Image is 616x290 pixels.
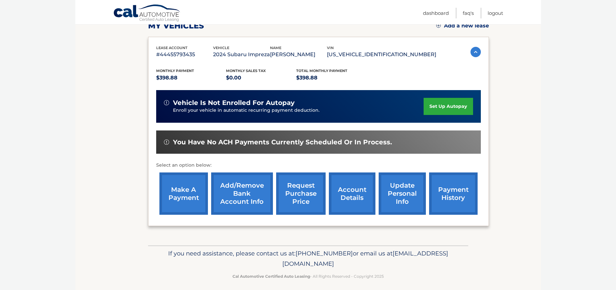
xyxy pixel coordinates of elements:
p: Select an option below: [156,161,481,169]
img: add.svg [436,23,441,28]
a: update personal info [379,172,426,215]
span: Total Monthly Payment [296,68,347,73]
span: name [270,46,281,50]
img: accordion-active.svg [470,47,481,57]
h2: my vehicles [148,21,204,31]
a: Dashboard [423,8,449,18]
img: alert-white.svg [164,140,169,145]
a: Logout [488,8,503,18]
p: - All Rights Reserved - Copyright 2025 [152,273,464,280]
span: [PHONE_NUMBER] [296,250,353,257]
span: You have no ACH payments currently scheduled or in process. [173,138,392,146]
p: $0.00 [226,73,296,82]
span: vehicle is not enrolled for autopay [173,99,295,107]
p: [US_VEHICLE_IDENTIFICATION_NUMBER] [327,50,436,59]
a: set up autopay [424,98,473,115]
span: [EMAIL_ADDRESS][DOMAIN_NAME] [282,250,448,267]
p: 2024 Subaru Impreza [213,50,270,59]
a: make a payment [159,172,208,215]
span: vin [327,46,334,50]
img: alert-white.svg [164,100,169,105]
span: vehicle [213,46,229,50]
p: [PERSON_NAME] [270,50,327,59]
span: lease account [156,46,188,50]
span: Monthly Payment [156,68,194,73]
a: request purchase price [276,172,326,215]
a: FAQ's [463,8,474,18]
strong: Cal Automotive Certified Auto Leasing [232,274,310,279]
a: account details [329,172,375,215]
p: $398.88 [296,73,366,82]
a: Add/Remove bank account info [211,172,273,215]
p: $398.88 [156,73,226,82]
a: Add a new lease [436,23,489,29]
p: If you need assistance, please contact us at: or email us at [152,248,464,269]
p: Enroll your vehicle in automatic recurring payment deduction. [173,107,424,114]
a: payment history [429,172,478,215]
a: Cal Automotive [113,4,181,23]
span: Monthly sales Tax [226,68,266,73]
p: #44455793435 [156,50,213,59]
